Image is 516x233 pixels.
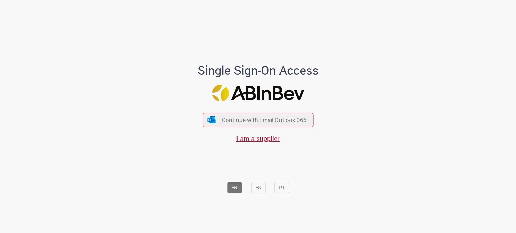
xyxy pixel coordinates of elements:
[227,182,242,193] button: EN
[274,182,289,193] button: PT
[203,113,313,127] button: ícone Azure/Microsoft 360 Continue with Email Outlook 365
[165,64,351,77] h1: Single Sign-On Access
[251,182,265,193] button: ES
[212,85,304,101] img: Logo ABInBev
[207,116,216,123] img: ícone Azure/Microsoft 360
[236,134,280,143] a: I am a supplier
[222,116,307,124] span: Continue with Email Outlook 365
